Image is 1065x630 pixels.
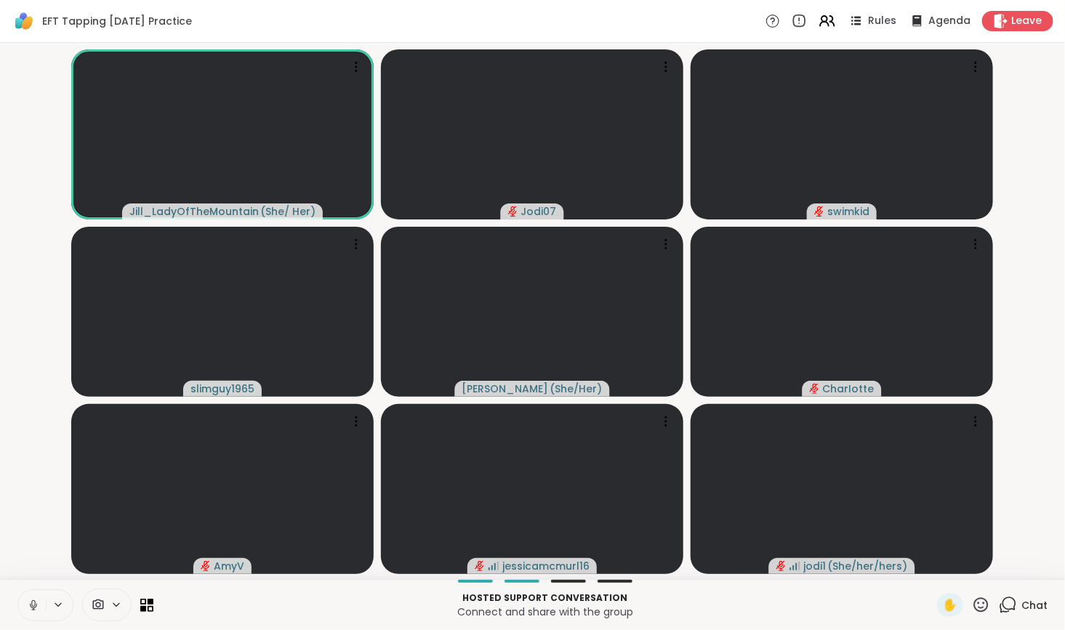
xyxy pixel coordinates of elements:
[550,381,603,396] span: ( She/Her )
[475,561,485,571] span: audio-muted
[814,206,824,217] span: audio-muted
[502,559,590,573] span: jessicamcmurl16
[201,561,211,571] span: audio-muted
[521,204,557,219] span: Jodi07
[776,561,787,571] span: audio-muted
[828,559,908,573] span: ( She/her/hers )
[12,9,36,33] img: ShareWell Logomark
[943,597,957,614] span: ✋
[162,605,928,619] p: Connect and share with the group
[129,204,259,219] span: Jill_LadyOfTheMountain
[1021,598,1048,613] span: Chat
[928,14,970,28] span: Agenda
[823,381,875,396] span: CharIotte
[42,14,192,28] span: EFT Tapping [DATE] Practice
[162,591,928,605] p: Hosted support conversation
[462,381,549,396] span: [PERSON_NAME]
[810,384,820,394] span: audio-muted
[804,559,827,573] span: jodi1
[827,204,869,219] span: swimkid
[1011,14,1042,28] span: Leave
[868,14,896,28] span: Rules
[190,381,254,396] span: slimguy1965
[214,559,244,573] span: AmyV
[260,204,316,219] span: ( She/ Her )
[508,206,518,217] span: audio-muted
